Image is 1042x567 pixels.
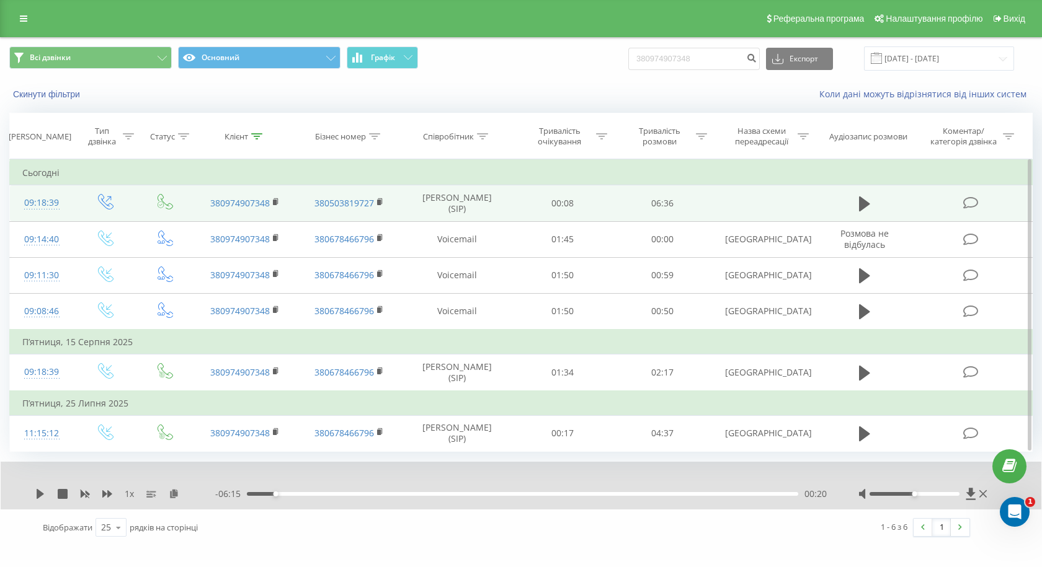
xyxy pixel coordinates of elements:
div: 09:18:39 [22,191,61,215]
a: 380678466796 [314,305,374,317]
td: [GEOGRAPHIC_DATA] [713,293,816,330]
td: Сьогодні [10,160,1033,185]
td: 04:37 [613,415,713,451]
div: [PERSON_NAME] [9,131,71,142]
span: 1 [1025,497,1035,507]
a: 1 [932,519,951,536]
td: Voicemail [401,257,513,293]
a: 380678466796 [314,366,374,378]
td: 06:36 [613,185,713,221]
div: 09:08:46 [22,299,61,323]
span: Графік [371,53,395,62]
div: 11:15:12 [22,421,61,446]
div: Тривалість очікування [527,126,593,147]
div: Статус [150,131,175,142]
div: Клієнт [225,131,248,142]
a: 380974907348 [210,233,270,245]
div: Бізнес номер [315,131,366,142]
span: рядків на сторінці [130,522,198,533]
td: [GEOGRAPHIC_DATA] [713,221,816,257]
div: 09:18:39 [22,360,61,384]
div: 25 [101,521,111,534]
td: 01:50 [513,293,613,330]
div: Коментар/категорія дзвінка [927,126,1000,147]
button: Графік [347,46,418,69]
div: Назва схеми переадресації [728,126,795,147]
span: Всі дзвінки [30,53,71,63]
a: 380678466796 [314,233,374,245]
a: 380974907348 [210,269,270,281]
td: [GEOGRAPHIC_DATA] [713,354,816,391]
td: [GEOGRAPHIC_DATA] [713,257,816,293]
div: Тривалість розмови [626,126,693,147]
a: 380974907348 [210,197,270,209]
span: Відображати [43,522,92,533]
a: 380678466796 [314,427,374,439]
span: Налаштування профілю [886,14,982,24]
td: [PERSON_NAME] (SIP) [401,415,513,451]
td: [GEOGRAPHIC_DATA] [713,415,816,451]
div: 09:14:40 [22,227,61,252]
button: Скинути фільтри [9,89,86,100]
span: Вихід [1004,14,1025,24]
a: 380974907348 [210,427,270,439]
div: Аудіозапис розмови [829,131,907,142]
button: Експорт [766,48,833,70]
span: 00:20 [804,488,827,500]
span: 1 x [125,488,134,500]
span: - 06:15 [215,488,247,500]
td: [PERSON_NAME] (SIP) [401,354,513,391]
button: Всі дзвінки [9,46,172,69]
td: 01:50 [513,257,613,293]
td: 00:08 [513,185,613,221]
td: 00:17 [513,415,613,451]
div: Accessibility label [274,491,278,496]
button: Основний [178,46,341,69]
td: Voicemail [401,293,513,330]
td: 01:45 [513,221,613,257]
td: 00:59 [613,257,713,293]
td: 01:34 [513,354,613,391]
a: 380974907348 [210,305,270,317]
span: Розмова не відбулась [840,227,889,250]
td: П’ятниця, 25 Липня 2025 [10,391,1033,416]
td: [PERSON_NAME] (SIP) [401,185,513,221]
td: Voicemail [401,221,513,257]
a: 380678466796 [314,269,374,281]
td: 00:50 [613,293,713,330]
a: 380503819727 [314,197,374,209]
a: Коли дані можуть відрізнятися вiд інших систем [819,88,1033,100]
td: 02:17 [613,354,713,391]
td: П’ятниця, 15 Серпня 2025 [10,330,1033,354]
div: Accessibility label [912,491,917,496]
input: Пошук за номером [628,48,760,70]
div: 09:11:30 [22,263,61,288]
a: 380974907348 [210,366,270,378]
div: Тип дзвінка [84,126,120,147]
div: Співробітник [423,131,474,142]
div: 1 - 6 з 6 [881,521,907,533]
iframe: Intercom live chat [1000,497,1030,527]
span: Реферальна програма [773,14,865,24]
td: 00:00 [613,221,713,257]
